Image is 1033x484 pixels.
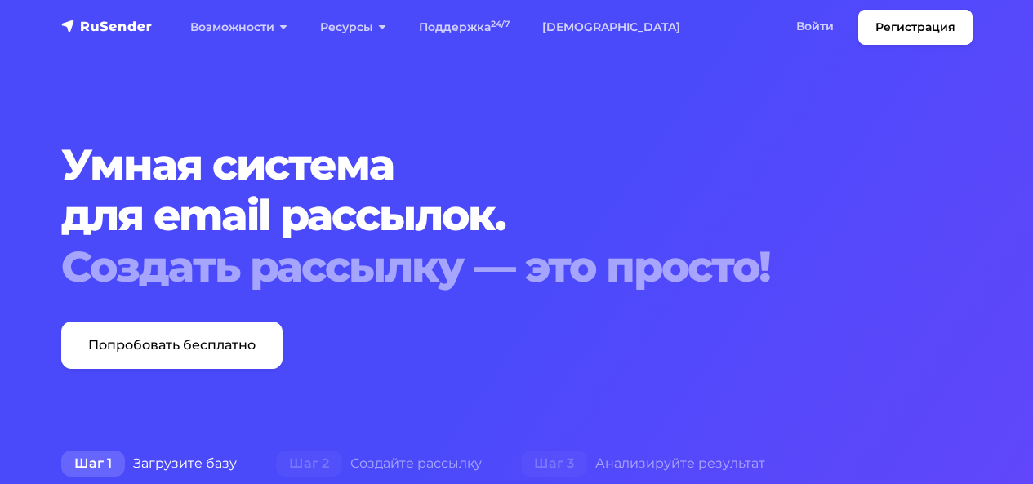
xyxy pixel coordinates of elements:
a: Войти [780,10,850,43]
img: RuSender [61,18,153,34]
span: Шаг 3 [521,451,587,477]
div: Загрузите базу [42,447,256,480]
sup: 24/7 [491,19,510,29]
div: Анализируйте результат [501,447,785,480]
a: Регистрация [858,10,973,45]
a: Ресурсы [304,11,403,44]
a: [DEMOGRAPHIC_DATA] [526,11,697,44]
h1: Умная система для email рассылок. [61,140,973,292]
div: Создайте рассылку [256,447,501,480]
a: Попробовать бесплатно [61,322,283,369]
span: Шаг 1 [61,451,125,477]
a: Поддержка24/7 [403,11,526,44]
span: Шаг 2 [276,451,342,477]
a: Возможности [174,11,304,44]
div: Создать рассылку — это просто! [61,242,973,292]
